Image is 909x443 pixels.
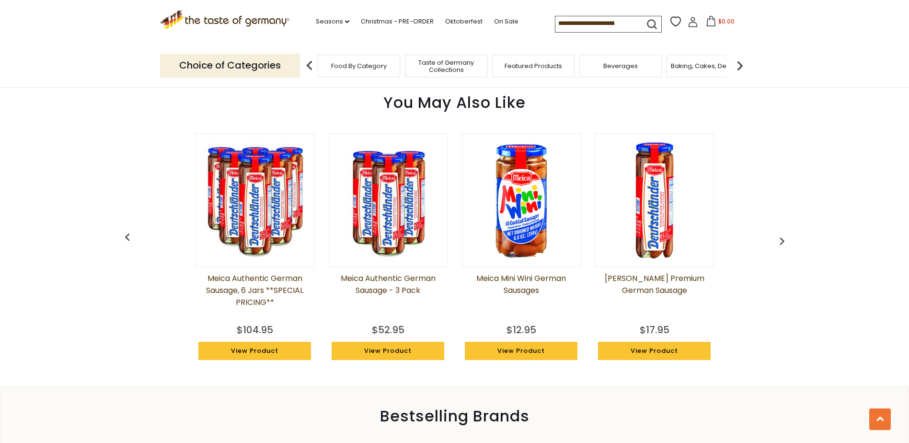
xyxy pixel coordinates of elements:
p: Choice of Categories [160,54,300,77]
div: $17.95 [640,323,669,337]
img: Meica Authentic German Sausage - 3 pack [329,141,447,259]
div: $104.95 [237,323,273,337]
img: Meica Deutschlander Premium German Sausage [596,141,713,259]
a: Oktoberfest [445,16,483,27]
img: Meica Authentic German Sausage, 6 jars **SPECIAL PRICING** [196,141,314,259]
a: Taste of Germany Collections [408,59,484,73]
a: Meica Authentic German Sausage - 3 pack [329,272,448,320]
a: [PERSON_NAME] Premium German Sausage [595,272,714,320]
img: previous arrow [774,233,790,249]
a: View Product [465,342,578,360]
a: Beverages [603,62,638,70]
span: $0.00 [718,17,735,25]
img: next arrow [730,56,749,75]
a: Featured Products [505,62,562,70]
a: On Sale [494,16,518,27]
img: previous arrow [300,56,319,75]
a: Meica Mini Wini German Sausages [462,272,581,320]
button: $0.00 [700,16,741,30]
img: Meica Mini Wini German Sausages [462,141,580,259]
img: previous arrow [120,230,135,245]
a: Baking, Cakes, Desserts [671,62,745,70]
a: View Product [332,342,445,360]
a: View Product [598,342,711,360]
div: Bestselling Brands [0,411,909,421]
div: $52.95 [372,323,404,337]
a: View Product [198,342,311,360]
a: Meica Authentic German Sausage, 6 jars **SPECIAL PRICING** [196,272,314,320]
a: Food By Category [331,62,387,70]
a: Seasons [316,16,349,27]
div: $12.95 [506,323,536,337]
div: You May Also Like [122,79,788,121]
a: Christmas - PRE-ORDER [361,16,434,27]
